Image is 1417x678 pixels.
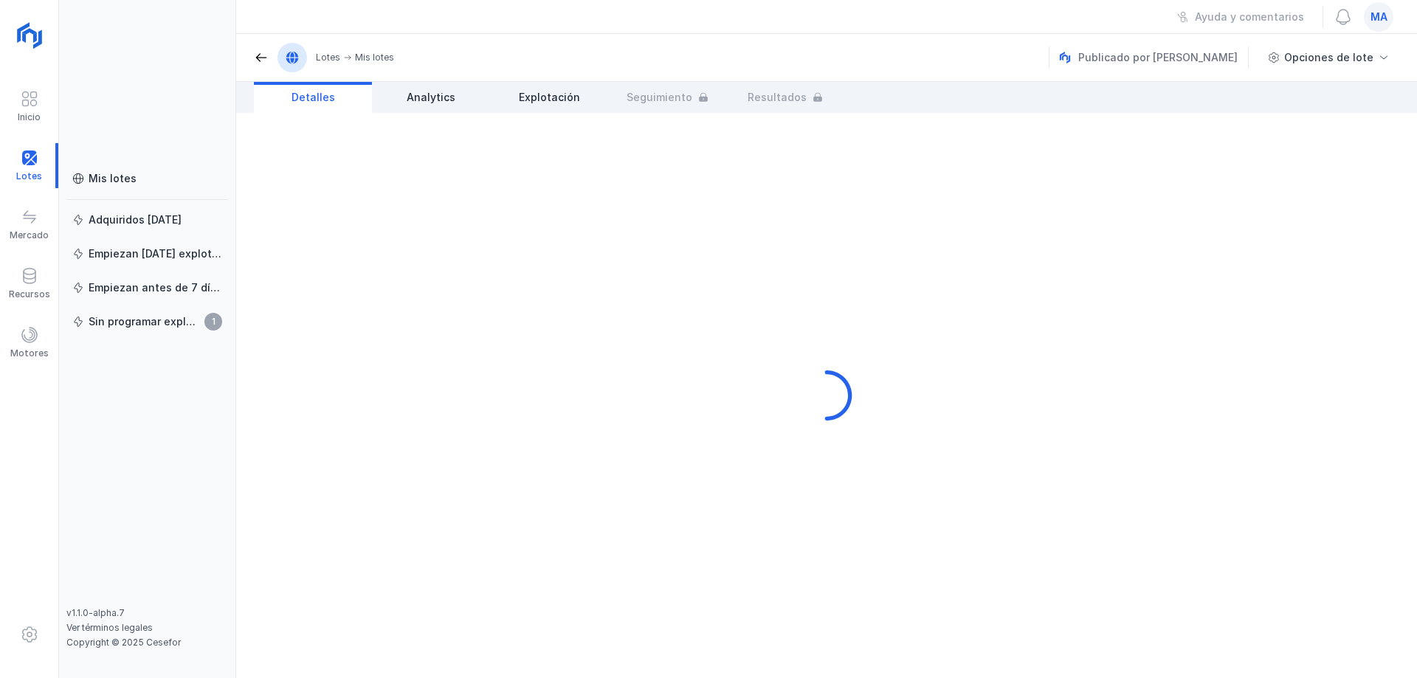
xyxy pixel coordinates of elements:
span: ma [1371,10,1387,24]
div: Adquiridos [DATE] [89,212,182,227]
span: 1 [204,313,222,331]
div: Empiezan [DATE] explotación [89,246,222,261]
div: Opciones de lote [1284,50,1373,65]
a: Resultados [726,82,844,113]
a: Explotación [490,82,608,113]
div: Mis lotes [355,52,394,63]
div: Mercado [10,229,49,241]
span: Analytics [407,90,455,105]
a: Analytics [372,82,490,113]
div: Publicado por [PERSON_NAME] [1059,46,1251,69]
span: Seguimiento [627,90,692,105]
span: Explotación [519,90,580,105]
a: Seguimiento [608,82,726,113]
div: Motores [10,347,49,359]
span: Resultados [748,90,807,105]
div: Empiezan antes de 7 días [89,280,222,295]
span: Detalles [292,90,335,105]
div: Inicio [18,111,41,123]
img: logoRight.svg [11,17,48,54]
img: nemus.svg [1059,52,1071,63]
div: Mis lotes [89,171,137,186]
div: Copyright © 2025 Cesefor [66,637,228,648]
div: v1.1.0-alpha.7 [66,607,228,619]
a: Detalles [254,82,372,113]
a: Ver términos legales [66,622,153,633]
button: Ayuda y comentarios [1168,4,1314,30]
div: Sin programar explotación [89,314,200,329]
a: Mis lotes [66,165,228,192]
div: Lotes [316,52,340,63]
a: Sin programar explotación1 [66,308,228,335]
div: Ayuda y comentarios [1195,10,1304,24]
a: Empiezan [DATE] explotación [66,241,228,267]
a: Adquiridos [DATE] [66,207,228,233]
div: Recursos [9,288,50,300]
a: Empiezan antes de 7 días [66,274,228,301]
